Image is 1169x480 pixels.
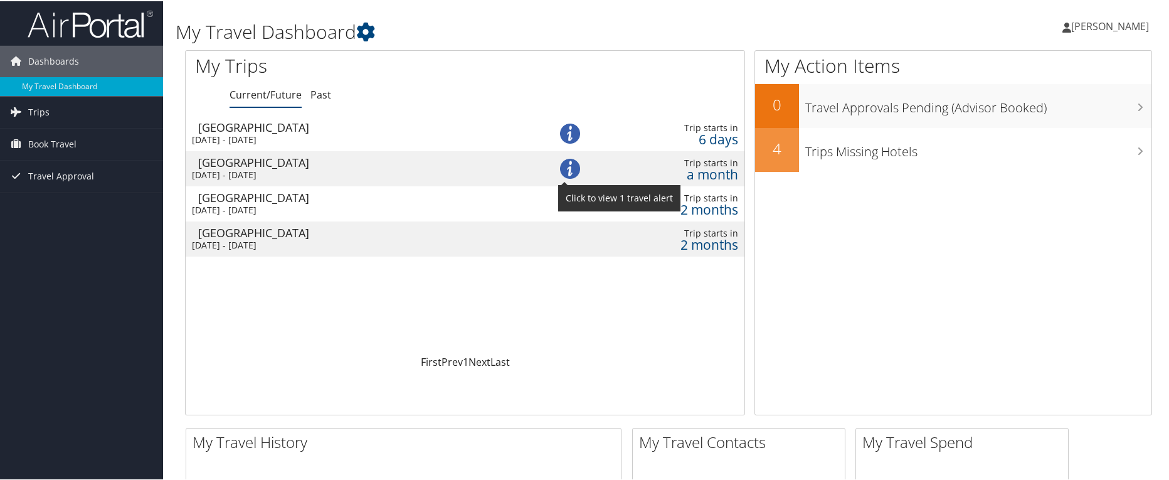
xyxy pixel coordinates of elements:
h2: 4 [755,137,799,158]
a: Last [490,354,510,368]
div: Trip starts in [611,121,739,132]
div: [DATE] - [DATE] [192,238,522,250]
a: First [421,354,442,368]
h1: My Travel Dashboard [176,18,833,44]
a: Current/Future [230,87,302,100]
div: [DATE] - [DATE] [192,203,522,215]
h2: 0 [755,93,799,114]
a: 0Travel Approvals Pending (Advisor Booked) [755,83,1151,127]
div: Trip starts in [611,227,739,238]
a: Next [468,354,490,368]
div: 6 days [611,132,739,144]
span: Click to view 1 travel alert [558,184,680,210]
div: 2 months [611,238,739,249]
div: [GEOGRAPHIC_DATA] [198,191,528,202]
a: Prev [442,354,463,368]
div: Trip starts in [611,156,739,168]
h2: My Travel Contacts [639,430,845,452]
h1: My Action Items [755,51,1151,78]
h2: My Travel History [193,430,621,452]
img: alert-flat-solid-info.png [560,157,580,178]
div: [DATE] - [DATE] [192,168,522,179]
a: Past [310,87,331,100]
div: [GEOGRAPHIC_DATA] [198,226,528,237]
h1: My Trips [195,51,502,78]
div: [GEOGRAPHIC_DATA] [198,120,528,132]
h3: Travel Approvals Pending (Advisor Booked) [805,92,1151,115]
a: 1 [463,354,468,368]
h2: My Travel Spend [862,430,1068,452]
div: [DATE] - [DATE] [192,133,522,144]
span: Trips [28,95,50,127]
div: [GEOGRAPHIC_DATA] [198,156,528,167]
span: Dashboards [28,45,79,76]
span: [PERSON_NAME] [1071,18,1149,32]
img: airportal-logo.png [28,8,153,38]
a: [PERSON_NAME] [1062,6,1161,44]
span: Travel Approval [28,159,94,191]
img: alert-flat-solid-info.png [560,122,580,142]
span: Book Travel [28,127,77,159]
h3: Trips Missing Hotels [805,136,1151,159]
a: 4Trips Missing Hotels [755,127,1151,171]
div: a month [611,168,739,179]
